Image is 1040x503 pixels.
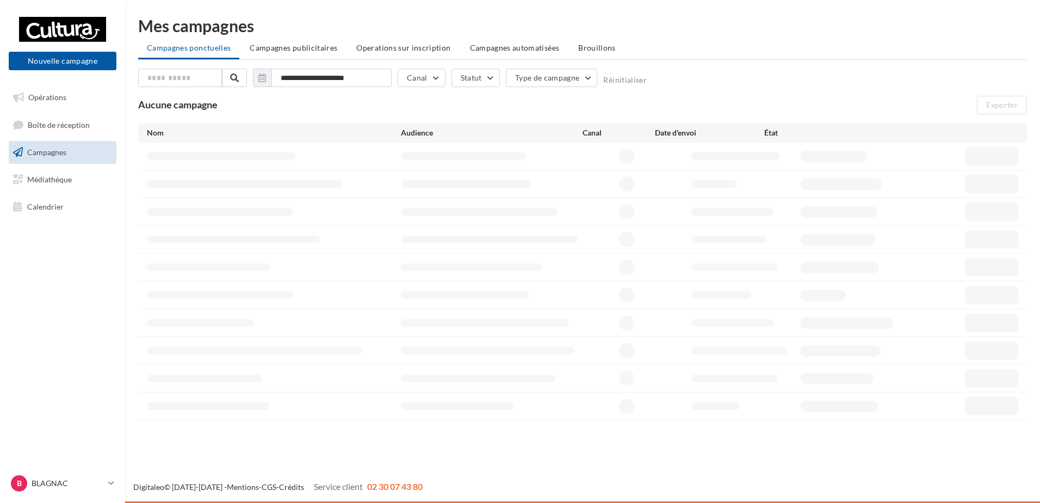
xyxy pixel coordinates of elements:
a: Digitaleo [133,482,164,492]
a: Crédits [279,482,304,492]
button: Type de campagne [506,69,598,87]
button: Réinitialiser [603,76,647,84]
button: Statut [451,69,500,87]
span: Campagnes automatisées [470,43,560,52]
div: État [764,127,873,138]
div: Date d'envoi [655,127,764,138]
span: Boîte de réception [28,120,90,129]
span: Opérations [28,93,66,102]
span: Campagnes [27,148,66,157]
span: Operations sur inscription [356,43,450,52]
button: Canal [398,69,445,87]
div: Nom [147,127,401,138]
span: © [DATE]-[DATE] - - - [133,482,423,492]
div: Audience [401,127,583,138]
span: Calendrier [27,201,64,211]
span: B [17,478,22,489]
a: Médiathèque [7,168,119,191]
a: Boîte de réception [7,113,119,137]
span: Médiathèque [27,175,72,184]
button: Exporter [977,96,1027,114]
span: Brouillons [578,43,616,52]
a: Opérations [7,86,119,109]
a: Mentions [227,482,259,492]
a: B BLAGNAC [9,473,116,494]
button: Nouvelle campagne [9,52,116,70]
span: Campagnes publicitaires [250,43,337,52]
a: Calendrier [7,195,119,218]
p: BLAGNAC [32,478,104,489]
div: Canal [583,127,655,138]
a: Campagnes [7,141,119,164]
div: Mes campagnes [138,17,1027,34]
span: Service client [314,481,363,492]
span: Aucune campagne [138,99,218,111]
span: 02 30 07 43 80 [367,481,423,492]
a: CGS [262,482,276,492]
